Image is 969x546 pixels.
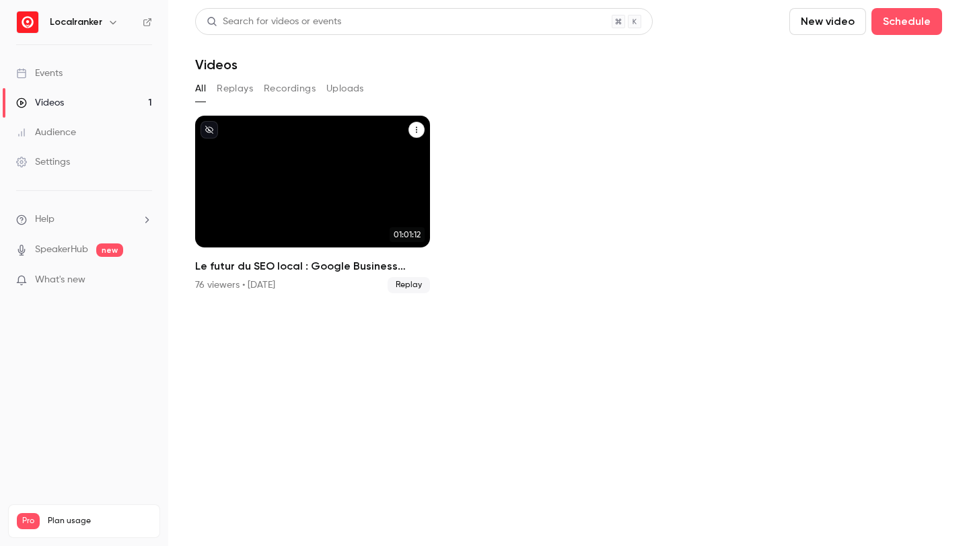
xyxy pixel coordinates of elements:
section: Videos [195,8,942,538]
div: 76 viewers • [DATE] [195,278,275,292]
span: Replay [388,277,430,293]
li: help-dropdown-opener [16,212,152,227]
span: Pro [17,513,40,529]
span: What's new [35,273,85,287]
span: Plan usage [48,516,151,526]
li: Le futur du SEO local : Google Business Profile, GEO & Social media [195,116,430,293]
a: 01:01:12Le futur du SEO local : Google Business Profile, GEO & Social media76 viewers • [DATE]Replay [195,116,430,293]
span: 01:01:12 [390,227,425,242]
button: Replays [217,78,253,100]
h6: Localranker [50,15,102,29]
button: Recordings [264,78,316,100]
h2: Le futur du SEO local : Google Business Profile, GEO & Social media [195,258,430,274]
a: SpeakerHub [35,243,88,257]
h1: Videos [195,56,238,73]
ul: Videos [195,116,942,293]
button: Schedule [871,8,942,35]
img: Localranker [17,11,38,33]
div: Audience [16,126,76,139]
button: All [195,78,206,100]
span: new [96,243,123,257]
span: Help [35,212,55,227]
div: Events [16,67,63,80]
div: Settings [16,155,70,169]
div: Search for videos or events [207,15,341,29]
div: Videos [16,96,64,110]
button: Uploads [326,78,364,100]
button: unpublished [201,121,218,139]
button: New video [789,8,866,35]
